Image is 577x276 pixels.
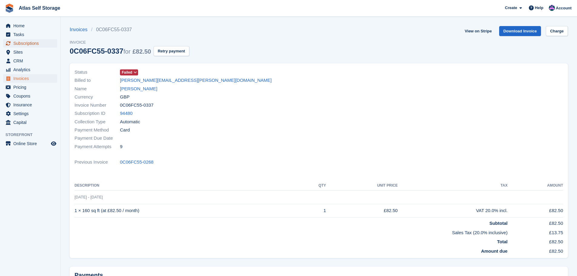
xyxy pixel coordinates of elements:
[75,69,120,76] span: Status
[120,94,130,101] span: GBP
[75,94,120,101] span: Currency
[75,102,120,109] span: Invoice Number
[3,39,57,48] a: menu
[16,3,63,13] a: Atlas Self Storage
[3,65,57,74] a: menu
[3,118,57,127] a: menu
[3,101,57,109] a: menu
[508,245,563,255] td: £82.50
[300,204,326,218] td: 1
[497,239,508,244] strong: Total
[13,118,50,127] span: Capital
[13,92,50,100] span: Coupons
[75,204,300,218] td: 1 × 160 sq ft (at £82.50 / month)
[3,22,57,30] a: menu
[505,5,517,11] span: Create
[508,204,563,218] td: £82.50
[13,48,50,56] span: Sites
[535,5,543,11] span: Help
[75,227,508,236] td: Sales Tax (20.0% inclusive)
[3,83,57,91] a: menu
[120,102,154,109] span: 0C06FC55-0337
[120,110,133,117] a: 94480
[13,109,50,118] span: Settings
[75,118,120,125] span: Collection Type
[508,218,563,227] td: £82.50
[75,135,120,142] span: Payment Due Date
[154,46,189,56] button: Retry payment
[70,39,189,45] span: Invoice
[120,77,272,84] a: [PERSON_NAME][EMAIL_ADDRESS][PERSON_NAME][DOMAIN_NAME]
[3,109,57,118] a: menu
[13,57,50,65] span: CRM
[123,48,130,55] span: for
[398,181,508,191] th: Tax
[70,26,189,33] nav: breadcrumbs
[50,140,57,147] a: Preview store
[75,181,300,191] th: Description
[75,110,120,117] span: Subscription ID
[3,48,57,56] a: menu
[13,65,50,74] span: Analytics
[5,4,14,13] img: stora-icon-8386f47178a22dfd0bd8f6a31ec36ba5ce8667c1dd55bd0f319d3a0aa187defe.svg
[3,30,57,39] a: menu
[398,207,508,214] div: VAT 20.0% incl.
[75,77,120,84] span: Billed to
[13,39,50,48] span: Subscriptions
[549,5,555,11] img: Ryan Carroll
[5,132,60,138] span: Storefront
[499,26,541,36] a: Download Invoice
[508,236,563,245] td: £82.50
[13,74,50,83] span: Invoices
[70,26,91,33] a: Invoices
[75,143,120,150] span: Payment Attempts
[13,139,50,148] span: Online Store
[3,92,57,100] a: menu
[120,85,157,92] a: [PERSON_NAME]
[75,127,120,134] span: Payment Method
[120,69,138,76] a: Failed
[3,139,57,148] a: menu
[326,181,398,191] th: Unit Price
[132,48,151,55] span: £82.50
[508,227,563,236] td: £13.75
[462,26,494,36] a: View on Stripe
[120,143,122,150] span: 9
[3,74,57,83] a: menu
[508,181,563,191] th: Amount
[75,85,120,92] span: Name
[481,248,508,254] strong: Amount due
[120,159,154,166] a: 0C06FC55-0268
[75,195,103,199] span: [DATE] - [DATE]
[75,159,120,166] span: Previous Invoice
[120,118,140,125] span: Automatic
[120,127,130,134] span: Card
[300,181,326,191] th: QTY
[122,70,132,75] span: Failed
[70,47,151,55] div: 0C06FC55-0337
[13,22,50,30] span: Home
[556,5,572,11] span: Account
[13,101,50,109] span: Insurance
[13,30,50,39] span: Tasks
[13,83,50,91] span: Pricing
[326,204,398,218] td: £82.50
[489,221,508,226] strong: Subtotal
[3,57,57,65] a: menu
[546,26,568,36] a: Charge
